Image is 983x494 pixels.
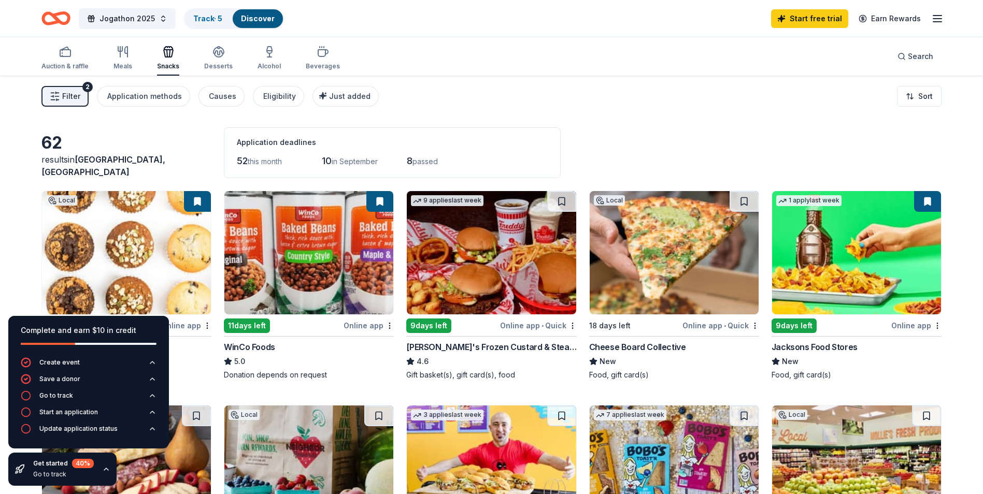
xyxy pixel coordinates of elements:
[263,90,296,103] div: Eligibility
[241,14,275,23] a: Discover
[113,62,132,70] div: Meals
[411,195,483,206] div: 9 applies last week
[772,191,942,380] a: Image for Jacksons Food Stores1 applylast week9days leftOnline appJacksons Food StoresNewFood, gi...
[772,318,817,333] div: 9 days left
[41,86,89,107] button: Filter2
[113,41,132,76] button: Meals
[891,319,942,332] div: Online app
[253,86,304,107] button: Eligibility
[41,154,165,177] span: in
[344,319,394,332] div: Online app
[412,157,438,166] span: passed
[600,355,616,368] span: New
[39,408,98,416] div: Start an application
[204,62,233,70] div: Desserts
[772,370,942,380] div: Food, gift card(s)
[224,191,393,314] img: Image for WinCo Foods
[229,410,260,420] div: Local
[889,46,942,67] button: Search
[157,62,179,70] div: Snacks
[234,355,245,368] span: 5.0
[62,90,80,103] span: Filter
[33,470,94,478] div: Go to track
[39,375,80,383] div: Save a donor
[776,410,807,420] div: Local
[682,319,759,332] div: Online app Quick
[312,86,379,107] button: Just added
[918,90,933,103] span: Sort
[407,191,576,314] img: Image for Freddy's Frozen Custard & Steakburgers
[41,154,165,177] span: [GEOGRAPHIC_DATA], [GEOGRAPHIC_DATA]
[589,370,759,380] div: Food, gift card(s)
[411,410,483,420] div: 3 applies last week
[406,191,576,380] a: Image for Freddy's Frozen Custard & Steakburgers9 applieslast week9days leftOnline app•Quick[PERS...
[21,424,156,440] button: Update application status
[107,90,182,103] div: Application methods
[237,155,248,166] span: 52
[329,92,371,100] span: Just added
[209,90,236,103] div: Causes
[39,391,73,400] div: Go to track
[39,425,118,433] div: Update application status
[161,319,211,332] div: Online app
[248,157,282,166] span: this month
[21,390,156,407] button: Go to track
[41,133,211,153] div: 62
[590,191,759,314] img: Image for Cheese Board Collective
[406,341,576,353] div: [PERSON_NAME]'s Frozen Custard & Steakburgers
[332,157,378,166] span: in September
[41,62,89,70] div: Auction & raffle
[46,195,77,206] div: Local
[224,191,394,380] a: Image for WinCo Foods11days leftOnline appWinCo Foods5.0Donation depends on request
[193,14,222,23] a: Track· 5
[771,9,848,28] a: Start free trial
[41,153,211,178] div: results
[39,358,80,367] div: Create event
[594,195,625,206] div: Local
[776,195,842,206] div: 1 apply last week
[82,82,93,92] div: 2
[72,459,94,468] div: 40 %
[21,374,156,390] button: Save a donor
[406,318,451,333] div: 9 days left
[306,62,340,70] div: Beverages
[41,6,70,31] a: Home
[21,407,156,424] button: Start an application
[33,459,94,468] div: Get started
[21,357,156,374] button: Create event
[407,155,412,166] span: 8
[542,322,544,330] span: •
[204,41,233,76] button: Desserts
[852,9,927,28] a: Earn Rewards
[406,370,576,380] div: Gift basket(s), gift card(s), food
[908,50,933,63] span: Search
[589,191,759,380] a: Image for Cheese Board CollectiveLocal18 days leftOnline app•QuickCheese Board CollectiveNewFood,...
[589,319,631,332] div: 18 days left
[724,322,726,330] span: •
[772,341,858,353] div: Jacksons Food Stores
[589,341,686,353] div: Cheese Board Collective
[237,136,548,149] div: Application deadlines
[224,318,270,333] div: 11 days left
[258,41,281,76] button: Alcohol
[224,370,394,380] div: Donation depends on request
[184,8,284,29] button: Track· 5Discover
[417,355,429,368] span: 4.6
[897,86,942,107] button: Sort
[79,8,176,29] button: Jogathon 2025
[258,62,281,70] div: Alcohol
[500,319,577,332] div: Online app Quick
[41,41,89,76] button: Auction & raffle
[306,41,340,76] button: Beverages
[594,410,666,420] div: 7 applies last week
[782,355,799,368] span: New
[99,12,155,25] span: Jogathon 2025
[157,41,179,76] button: Snacks
[21,324,156,337] div: Complete and earn $10 in credit
[198,86,245,107] button: Causes
[772,191,941,314] img: Image for Jacksons Food Stores
[322,155,332,166] span: 10
[41,191,211,380] a: Image for Rubicon BakeryLocal18 days leftOnline appRubicon BakeryNewDessert product(s)
[224,341,275,353] div: WinCo Foods
[97,86,190,107] button: Application methods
